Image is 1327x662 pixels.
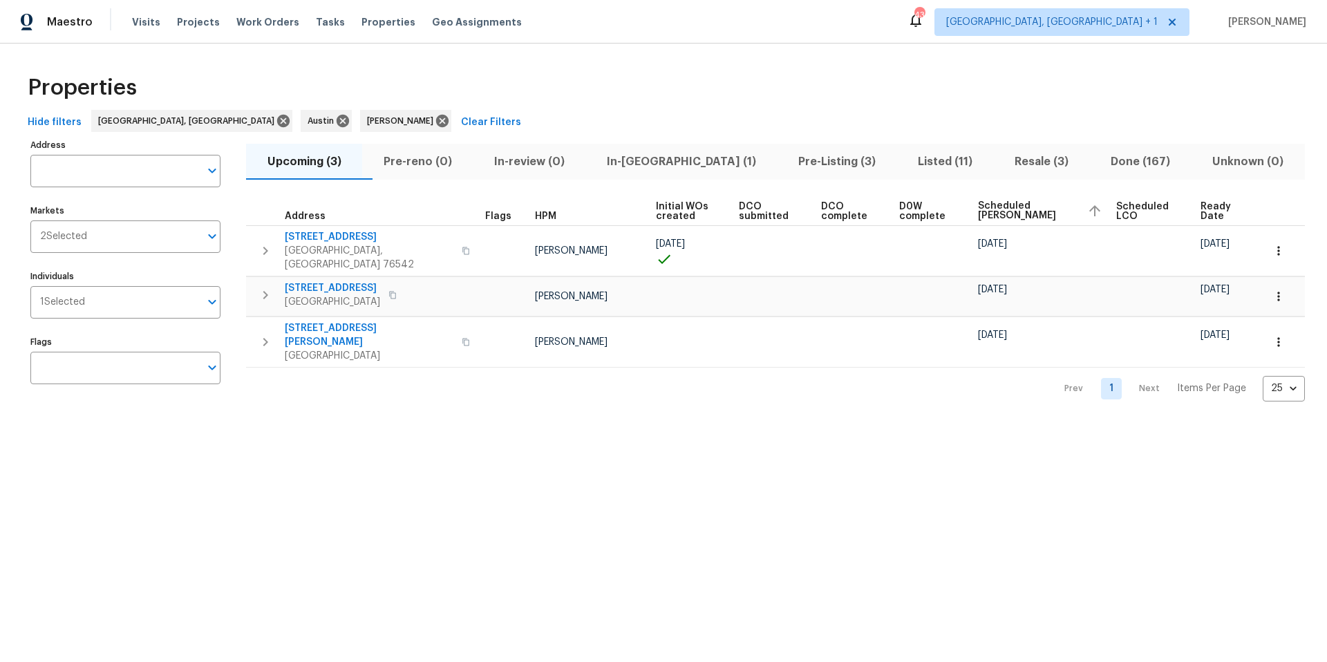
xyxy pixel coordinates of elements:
[361,15,415,29] span: Properties
[1263,370,1305,406] div: 25
[535,337,608,347] span: [PERSON_NAME]
[285,211,326,221] span: Address
[978,239,1007,249] span: [DATE]
[1177,381,1246,395] p: Items Per Page
[28,114,82,131] span: Hide filters
[535,211,556,221] span: HPM
[1116,202,1177,221] span: Scheduled LCO
[914,8,924,22] div: 43
[177,15,220,29] span: Projects
[285,244,453,272] span: [GEOGRAPHIC_DATA], [GEOGRAPHIC_DATA] 76542
[899,202,954,221] span: D0W complete
[316,17,345,27] span: Tasks
[40,231,87,243] span: 2 Selected
[30,141,220,149] label: Address
[98,114,280,128] span: [GEOGRAPHIC_DATA], [GEOGRAPHIC_DATA]
[481,152,577,171] span: In-review (0)
[1201,330,1230,340] span: [DATE]
[455,110,527,135] button: Clear Filters
[594,152,769,171] span: In-[GEOGRAPHIC_DATA] (1)
[132,15,160,29] span: Visits
[978,285,1007,294] span: [DATE]
[1098,152,1183,171] span: Done (167)
[905,152,986,171] span: Listed (11)
[285,349,453,363] span: [GEOGRAPHIC_DATA]
[1200,152,1297,171] span: Unknown (0)
[821,202,876,221] span: DCO complete
[535,292,608,301] span: [PERSON_NAME]
[91,110,292,132] div: [GEOGRAPHIC_DATA], [GEOGRAPHIC_DATA]
[946,15,1158,29] span: [GEOGRAPHIC_DATA], [GEOGRAPHIC_DATA] + 1
[1002,152,1082,171] span: Resale (3)
[656,239,685,249] span: [DATE]
[978,201,1075,220] span: Scheduled [PERSON_NAME]
[285,281,380,295] span: [STREET_ADDRESS]
[1051,376,1305,401] nav: Pagination Navigation
[432,15,522,29] span: Geo Assignments
[30,207,220,215] label: Markets
[285,321,453,349] span: [STREET_ADDRESS][PERSON_NAME]
[28,81,137,95] span: Properties
[285,230,453,244] span: [STREET_ADDRESS]
[30,272,220,281] label: Individuals
[203,358,222,377] button: Open
[367,114,439,128] span: [PERSON_NAME]
[1201,202,1240,221] span: Ready Date
[47,15,93,29] span: Maestro
[1201,239,1230,249] span: [DATE]
[485,211,511,221] span: Flags
[785,152,888,171] span: Pre-Listing (3)
[203,292,222,312] button: Open
[535,246,608,256] span: [PERSON_NAME]
[1223,15,1306,29] span: [PERSON_NAME]
[40,296,85,308] span: 1 Selected
[254,152,354,171] span: Upcoming (3)
[308,114,339,128] span: Austin
[1101,378,1122,399] a: Goto page 1
[30,338,220,346] label: Flags
[301,110,352,132] div: Austin
[203,227,222,246] button: Open
[285,295,380,309] span: [GEOGRAPHIC_DATA]
[461,114,521,131] span: Clear Filters
[370,152,464,171] span: Pre-reno (0)
[1201,285,1230,294] span: [DATE]
[236,15,299,29] span: Work Orders
[978,330,1007,340] span: [DATE]
[203,161,222,180] button: Open
[739,202,798,221] span: DCO submitted
[360,110,451,132] div: [PERSON_NAME]
[22,110,87,135] button: Hide filters
[656,202,715,221] span: Initial WOs created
